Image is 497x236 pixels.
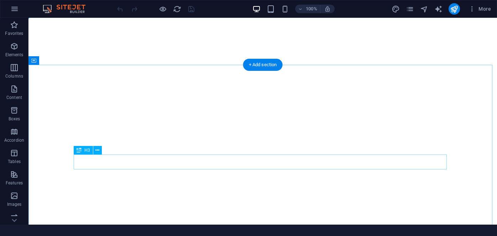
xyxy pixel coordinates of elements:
[466,3,494,15] button: More
[324,6,331,12] i: On resize automatically adjust zoom level to fit chosen device.
[84,148,90,152] span: H3
[450,5,458,13] i: Publish
[173,5,181,13] i: Reload page
[5,52,23,58] p: Elements
[173,5,181,13] button: reload
[5,73,23,79] p: Columns
[420,5,429,13] button: navigator
[9,116,20,122] p: Boxes
[434,5,443,13] button: text_generator
[158,5,167,13] button: Click here to leave preview mode and continue editing
[8,159,21,164] p: Tables
[469,5,491,12] span: More
[7,201,22,207] p: Images
[295,5,320,13] button: 100%
[420,5,428,13] i: Navigator
[306,5,317,13] h6: 100%
[6,95,22,100] p: Content
[243,59,283,71] div: + Add section
[4,137,24,143] p: Accordion
[5,31,23,36] p: Favorites
[434,5,443,13] i: AI Writer
[406,5,414,13] button: pages
[406,5,414,13] i: Pages (Ctrl+Alt+S)
[392,5,400,13] button: design
[41,5,94,13] img: Editor Logo
[6,180,23,186] p: Features
[449,3,460,15] button: publish
[392,5,400,13] i: Design (Ctrl+Alt+Y)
